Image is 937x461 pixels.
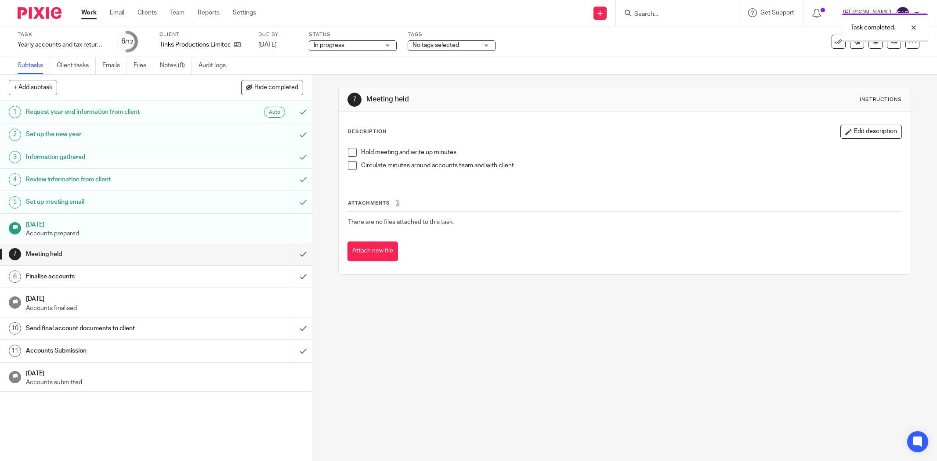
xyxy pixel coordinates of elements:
div: 10 [9,322,21,335]
h1: Request year end information from client [26,105,199,119]
div: 3 [9,151,21,163]
a: Settings [233,8,256,17]
button: + Add subtask [9,80,57,95]
button: Attach new file [347,241,398,261]
div: 7 [347,93,362,107]
img: svg%3E [896,6,910,20]
h1: [DATE] [26,218,303,229]
a: Notes (0) [160,57,192,74]
div: Auto [264,107,285,118]
small: /12 [125,40,133,44]
button: Edit description [840,125,902,139]
span: Attachments [348,201,390,205]
a: Email [110,8,124,17]
button: Hide completed [241,80,303,95]
span: In progress [314,42,344,48]
p: Description [347,128,387,135]
span: [DATE] [258,42,277,48]
h1: Accounts Submission [26,344,199,357]
h1: Set up meeting email [26,195,199,209]
div: 7 [9,248,21,260]
div: 8 [9,270,21,283]
p: Accounts prepared [26,229,303,238]
span: Hide completed [254,84,298,91]
label: Task [18,31,105,38]
p: Circulate minutes around accounts team and with client [361,161,901,170]
span: There are no files attached to this task. [348,219,454,225]
div: 5 [9,196,21,209]
p: Accounts submitted [26,378,303,387]
a: Audit logs [199,57,232,74]
a: Clients [137,8,157,17]
div: 2 [9,129,21,141]
div: Instructions [860,96,902,103]
label: Tags [408,31,496,38]
div: 11 [9,345,21,357]
label: Client [159,31,247,38]
img: Pixie [18,7,62,19]
p: Task completed. [851,23,895,32]
h1: Finalise accounts [26,270,199,283]
div: Yearly accounts and tax return - Veritas [18,40,105,49]
h1: Information gathered [26,151,199,164]
h1: Meeting held [366,95,644,104]
a: Subtasks [18,57,50,74]
a: Reports [198,8,220,17]
h1: Meeting held [26,248,199,261]
h1: [DATE] [26,367,303,378]
span: No tags selected [412,42,459,48]
p: Hold meeting and write up minutes [361,148,901,157]
p: Accounts finalised [26,304,303,313]
div: 4 [9,173,21,186]
a: Files [134,57,153,74]
a: Team [170,8,185,17]
label: Due by [258,31,298,38]
a: Work [81,8,97,17]
h1: [DATE] [26,292,303,303]
p: Tinks Productions Limited [159,40,230,49]
h1: Set up the new year [26,128,199,141]
label: Status [309,31,397,38]
a: Client tasks [57,57,96,74]
h1: Send final account documents to client [26,322,199,335]
a: Emails [102,57,127,74]
h1: Review information from client [26,173,199,186]
div: 1 [9,106,21,118]
div: 6 [121,36,133,47]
